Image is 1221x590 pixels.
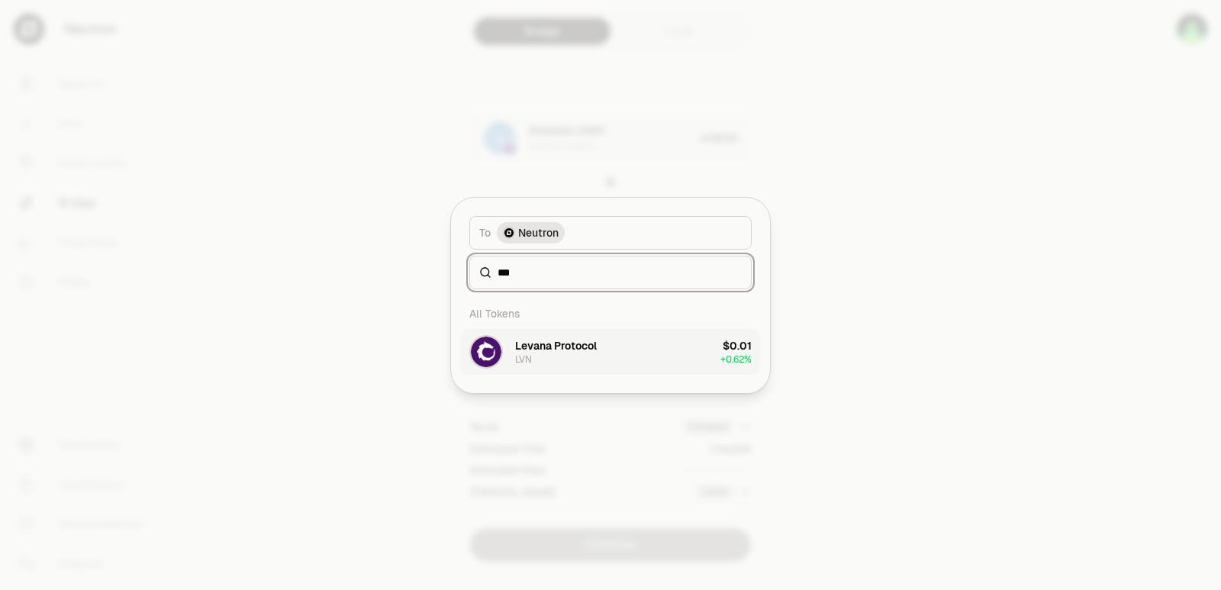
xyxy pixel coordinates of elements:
img: LVN Logo [471,337,501,367]
span: To [479,225,491,240]
span: Neutron [518,225,559,240]
button: LVN LogoLevana ProtocolLVN$0.01+0.62% [460,329,761,375]
div: LVN [515,353,532,366]
button: ToNeutron LogoNeutron [469,216,752,250]
span: + 0.62% [720,353,752,366]
img: Neutron Logo [504,228,514,237]
div: All Tokens [460,298,761,329]
div: $0.01 [723,338,752,353]
div: Levana Protocol [515,338,597,353]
